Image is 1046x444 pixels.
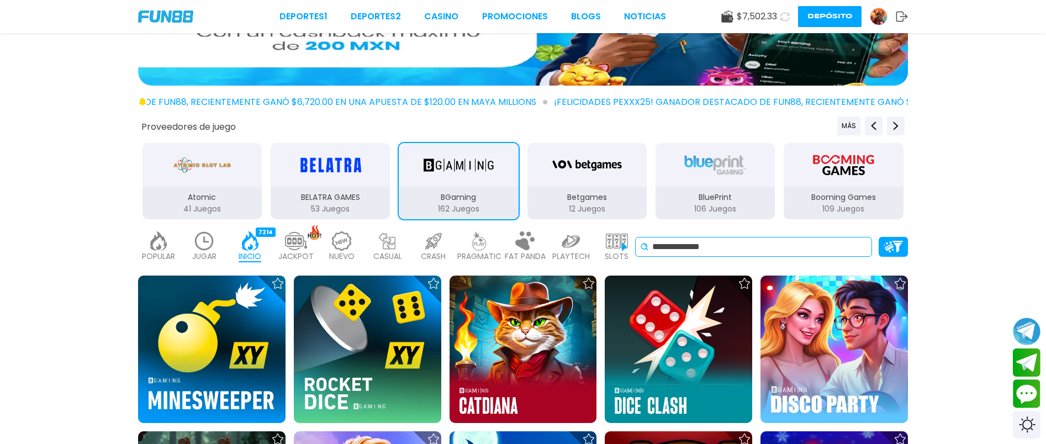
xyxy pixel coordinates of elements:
[798,6,862,27] button: Depósito
[1013,411,1040,438] div: Switch theme
[278,251,314,262] p: JACKPOT
[399,192,518,203] p: BGaming
[784,192,903,203] p: Booming Games
[239,231,261,251] img: home_active.webp
[651,142,779,220] button: BluePrint
[422,231,445,251] img: crash_light.webp
[142,192,262,203] p: Atomic
[870,8,896,25] a: Avatar
[560,231,582,251] img: playtech_light.webp
[331,231,353,251] img: new_light.webp
[656,203,775,215] p: 106 Juegos
[865,117,883,135] button: Previous providers
[527,203,647,215] p: 12 Juegos
[394,142,522,220] button: BGaming
[142,203,262,215] p: 41 Juegos
[1013,379,1040,408] button: Contact customer service
[505,251,546,262] p: FAT PANDA
[138,276,286,423] img: Minesweeper XY
[294,276,441,423] img: Rocket Dice XY
[1013,348,1040,377] button: Join telegram
[605,276,752,423] img: Dice Clash
[760,276,908,423] img: Disco Party
[624,10,666,23] a: NOTICIAS
[424,10,458,23] a: CASINO
[138,142,266,220] button: Atomic
[468,231,490,251] img: pragmatic_light.webp
[351,10,401,23] a: Deportes2
[239,251,261,262] p: INICIO
[424,150,493,181] img: BGaming
[779,142,907,220] button: Booming Games
[571,10,601,23] a: BLOGS
[279,10,327,23] a: Deportes1
[552,251,590,262] p: PLAYTECH
[870,8,887,25] img: Avatar
[482,10,548,23] a: Promociones
[141,121,236,133] button: Proveedores de juego
[399,203,518,215] p: 162 Juegos
[837,117,860,135] button: Previous providers
[138,10,193,23] img: Company Logo
[450,276,597,423] img: Catdiana
[295,150,365,181] img: BELATRA GAMES
[605,251,628,262] p: SLOTS
[171,150,233,181] img: Atomic
[1013,317,1040,346] button: Join telegram channel
[147,231,170,251] img: popular_light.webp
[266,142,394,220] button: BELATRA GAMES
[606,231,628,251] img: slots_light.webp
[809,150,878,181] img: Booming Games
[552,150,622,181] img: Betgames
[908,142,1036,220] button: Caleta
[271,203,390,215] p: 53 Juegos
[285,231,307,251] img: jackpot_light.webp
[523,142,651,220] button: Betgames
[193,231,215,251] img: recent_light.webp
[256,228,276,237] div: 7214
[329,251,355,262] p: NUEVO
[142,251,175,262] p: POPULAR
[514,231,536,251] img: fat_panda_light.webp
[308,225,321,240] img: hot
[784,203,903,215] p: 109 Juegos
[887,117,905,135] button: Next providers
[680,150,750,181] img: BluePrint
[737,10,777,23] span: $ 7,502.33
[457,251,501,262] p: PRAGMATIC
[377,231,399,251] img: casual_light.webp
[271,192,390,203] p: BELATRA GAMES
[373,251,402,262] p: CASUAL
[192,251,216,262] p: JUGAR
[421,251,446,262] p: CRASH
[656,192,775,203] p: BluePrint
[884,241,903,252] img: Platform Filter
[527,192,647,203] p: Betgames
